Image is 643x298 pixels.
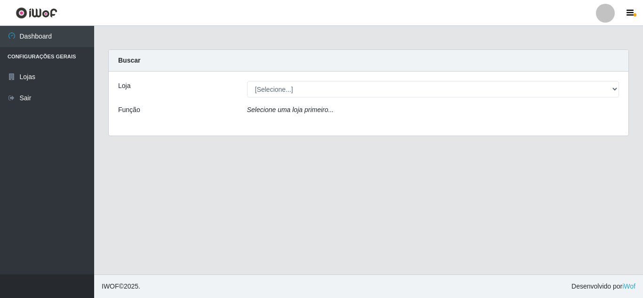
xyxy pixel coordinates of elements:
[118,56,140,64] strong: Buscar
[16,7,57,19] img: CoreUI Logo
[102,282,140,291] span: © 2025 .
[102,282,119,290] span: IWOF
[118,105,140,115] label: Função
[571,282,635,291] span: Desenvolvido por
[247,106,334,113] i: Selecione uma loja primeiro...
[118,81,130,91] label: Loja
[622,282,635,290] a: iWof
